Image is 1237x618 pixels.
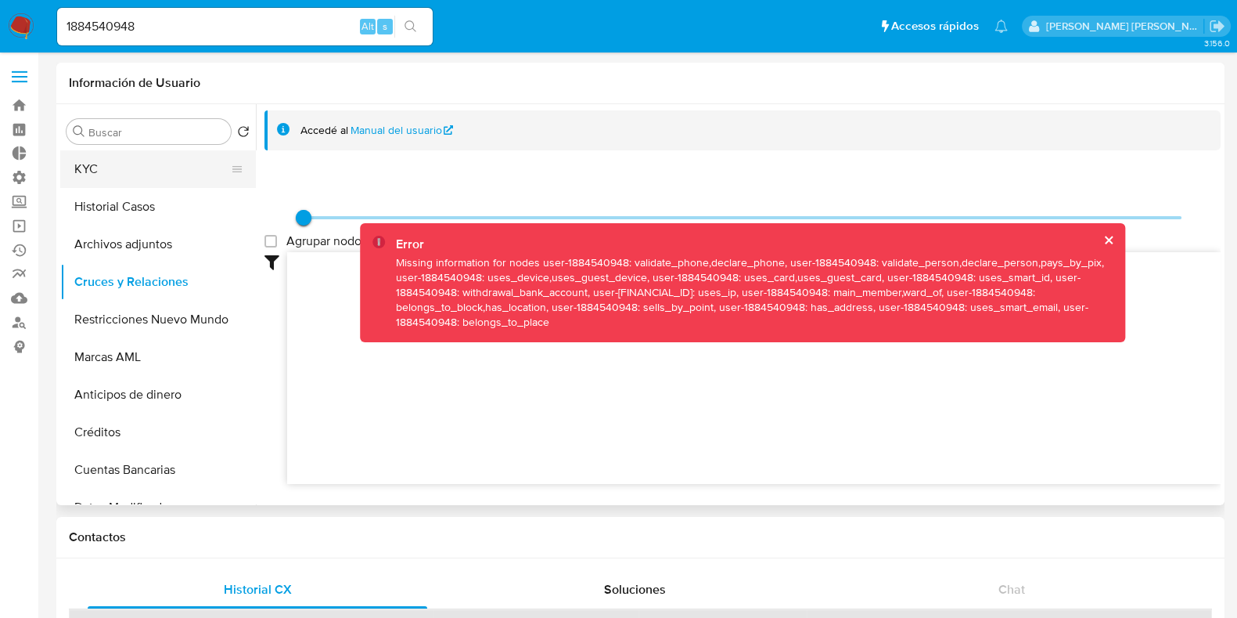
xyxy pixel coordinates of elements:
div: Missing information for nodes user-1884540948: validate_phone,declare_phone, user-1884540948: val... [396,255,1113,329]
button: Historial Casos [60,188,256,226]
button: Restricciones Nuevo Mundo [60,301,256,338]
button: Cuentas Bancarias [60,451,256,489]
button: Créditos [60,414,256,451]
span: Accesos rápidos [891,18,979,34]
span: Soluciones [604,580,666,598]
span: Alt [361,19,374,34]
span: Chat [998,580,1025,598]
a: Manual del usuario [351,123,454,138]
button: Cruces y Relaciones [60,263,256,301]
a: Notificaciones [994,20,1008,33]
input: Buscar usuario o caso... [57,16,433,37]
button: Archivos adjuntos [60,226,256,263]
span: Accedé al [300,123,348,138]
button: search-icon [394,16,426,38]
button: cerrar [1102,235,1113,245]
button: Anticipos de dinero [60,376,256,414]
input: Agrupar nodos [264,235,277,248]
button: KYC [60,150,243,188]
input: Buscar [88,125,225,139]
h1: Información de Usuario [69,75,200,91]
h1: Contactos [69,529,1212,545]
button: Datos Modificados [60,489,256,526]
div: Error [396,236,1113,253]
span: Historial CX [224,580,292,598]
span: s [383,19,387,34]
span: Agrupar nodos [286,233,367,249]
button: Marcas AML [60,338,256,376]
a: Salir [1209,18,1225,34]
p: daniela.lagunesrodriguez@mercadolibre.com.mx [1046,19,1204,34]
button: Volver al orden por defecto [237,125,250,143]
button: Buscar [73,125,85,138]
